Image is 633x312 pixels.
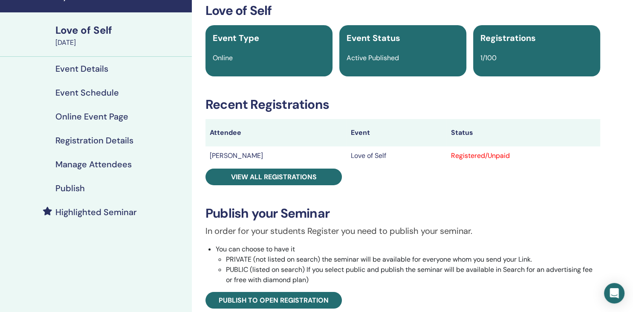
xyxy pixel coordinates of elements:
li: PRIVATE (not listed on search) the seminar will be available for everyone whom you send your Link. [226,254,600,265]
h4: Publish [55,183,85,193]
th: Status [447,119,600,146]
h3: Publish your Seminar [205,206,600,221]
p: In order for your students Register you need to publish your seminar. [205,225,600,237]
li: You can choose to have it [216,244,600,285]
h4: Event Details [55,64,108,74]
a: View all registrations [205,169,342,185]
span: View all registrations [231,172,317,181]
h4: Highlighted Seminar [55,207,137,217]
h3: Love of Self [205,3,600,18]
h3: Recent Registrations [205,97,600,112]
h4: Event Schedule [55,87,119,98]
h4: Manage Attendees [55,159,132,169]
div: [DATE] [55,38,187,48]
h4: Registration Details [55,135,133,146]
th: Event [347,119,447,146]
li: PUBLIC (listed on search) If you select public and publish the seminar will be available in Searc... [226,265,600,285]
a: Publish to open registration [205,292,342,309]
th: Attendee [205,119,347,146]
span: Event Status [347,32,400,44]
span: Publish to open registration [219,296,329,305]
span: Online [213,53,233,62]
div: Registered/Unpaid [451,151,596,161]
span: 1/100 [480,53,497,62]
span: Active Published [347,53,399,62]
div: Open Intercom Messenger [604,283,624,303]
h4: Online Event Page [55,111,128,122]
td: Love of Self [347,146,447,165]
span: Event Type [213,32,259,44]
div: Love of Self [55,23,187,38]
span: Registrations [480,32,536,44]
a: Love of Self[DATE] [50,23,192,48]
td: [PERSON_NAME] [205,146,347,165]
